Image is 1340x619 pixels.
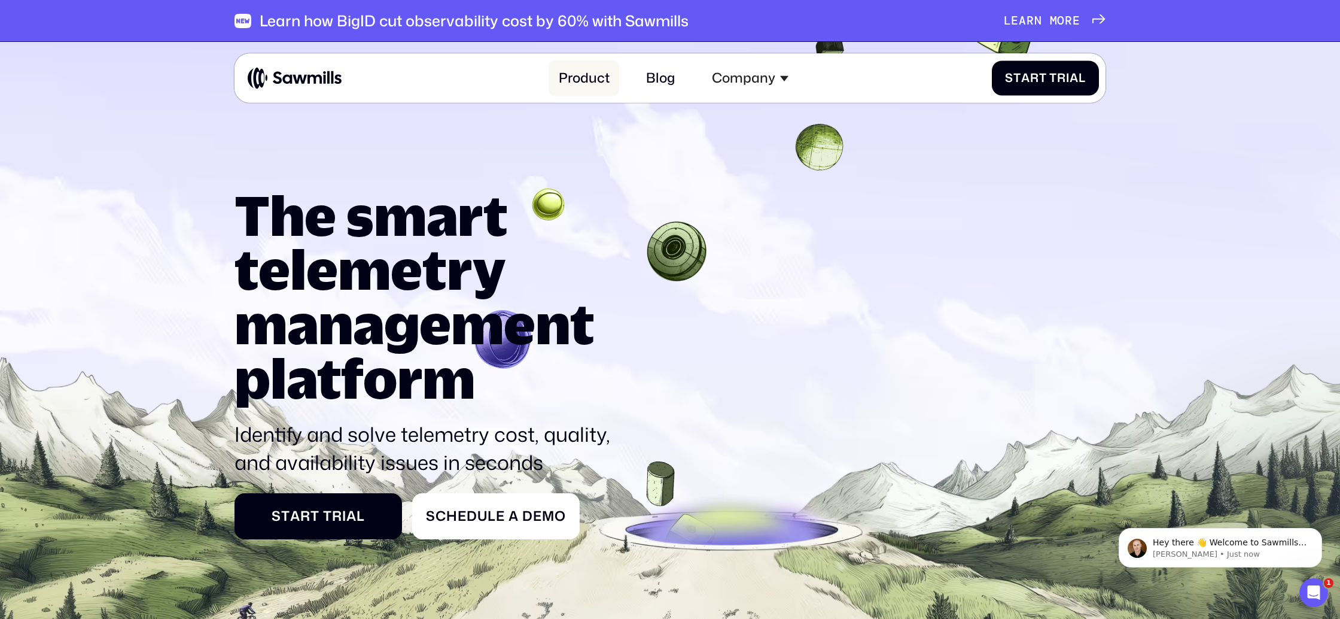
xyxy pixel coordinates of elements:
span: c [435,508,446,524]
span: 1 [1324,578,1333,588]
a: ScheduleaDemo [412,493,580,539]
span: S [426,508,435,524]
div: Company [702,60,798,96]
span: t [1039,71,1047,86]
a: Learnmore [1004,14,1105,28]
span: r [332,508,342,524]
iframe: Intercom notifications message [1101,503,1340,587]
p: Identify and solve telemetry cost, quality, and availability issues in seconds [234,420,623,477]
span: r [300,508,310,524]
span: n [1034,14,1042,28]
span: e [1011,14,1019,28]
span: T [323,508,332,524]
span: l [357,508,365,524]
span: m [1050,14,1058,28]
span: o [1057,14,1065,28]
span: h [446,508,458,524]
span: e [533,508,542,524]
span: e [496,508,505,524]
span: S [1005,71,1013,86]
a: StartTrial [992,61,1099,95]
span: r [1065,14,1073,28]
a: Product [549,60,620,96]
span: e [1073,14,1080,28]
span: S [272,508,281,524]
span: e [458,508,467,524]
span: i [1066,71,1070,86]
span: a [1021,71,1030,86]
span: r [1027,14,1034,28]
div: Company [712,70,775,86]
h1: The smart telemetry management platform [234,188,623,405]
span: l [1079,71,1086,86]
a: Blog [636,60,685,96]
span: a [346,508,357,524]
div: Learn how BigID cut observability cost by 60% with Sawmills [260,12,689,30]
span: r [1057,71,1066,86]
span: t [1013,71,1021,86]
span: T [1049,71,1057,86]
span: r [1030,71,1039,86]
span: a [1070,71,1079,86]
span: i [342,508,346,524]
span: l [488,508,496,524]
span: t [310,508,319,524]
span: a [1019,14,1027,28]
span: a [508,508,519,524]
span: m [542,508,555,524]
span: o [555,508,566,524]
span: d [467,508,477,524]
iframe: Intercom live chat [1299,578,1328,607]
a: StartTrial [234,493,402,539]
span: a [290,508,300,524]
span: D [522,508,533,524]
span: t [281,508,290,524]
span: u [477,508,488,524]
span: L [1004,14,1012,28]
